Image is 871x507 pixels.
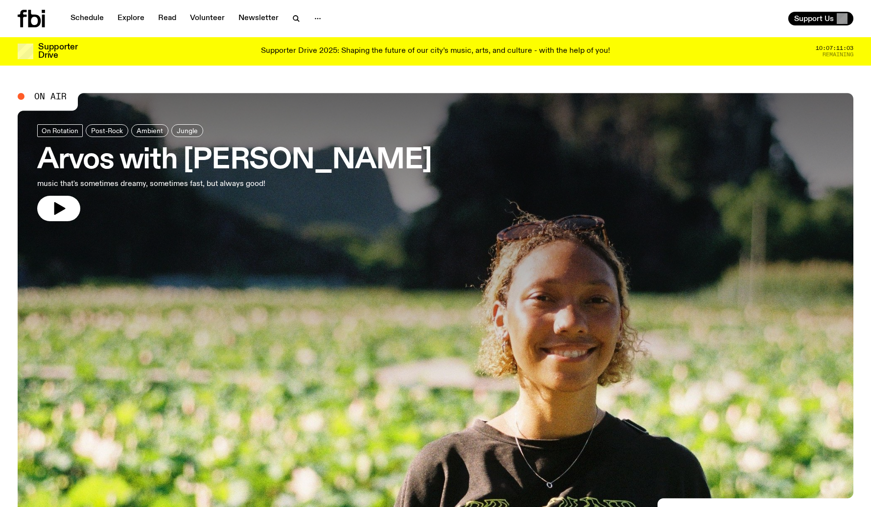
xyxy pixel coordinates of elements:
span: 10:07:11:03 [816,46,853,51]
a: Ambient [131,124,168,137]
p: Supporter Drive 2025: Shaping the future of our city’s music, arts, and culture - with the help o... [261,47,610,56]
h3: Supporter Drive [38,43,77,60]
a: Schedule [65,12,110,25]
span: Support Us [794,14,834,23]
span: On Rotation [42,127,78,134]
span: Ambient [137,127,163,134]
a: Volunteer [184,12,231,25]
a: Jungle [171,124,203,137]
a: On Rotation [37,124,83,137]
p: music that's sometimes dreamy, sometimes fast, but always good! [37,178,288,190]
h3: Arvos with [PERSON_NAME] [37,147,432,174]
a: Post-Rock [86,124,128,137]
button: Support Us [788,12,853,25]
a: Newsletter [233,12,284,25]
span: On Air [34,92,67,101]
span: Post-Rock [91,127,123,134]
span: Remaining [823,52,853,57]
span: Jungle [177,127,198,134]
a: Explore [112,12,150,25]
a: Read [152,12,182,25]
a: Arvos with [PERSON_NAME]music that's sometimes dreamy, sometimes fast, but always good! [37,124,432,221]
